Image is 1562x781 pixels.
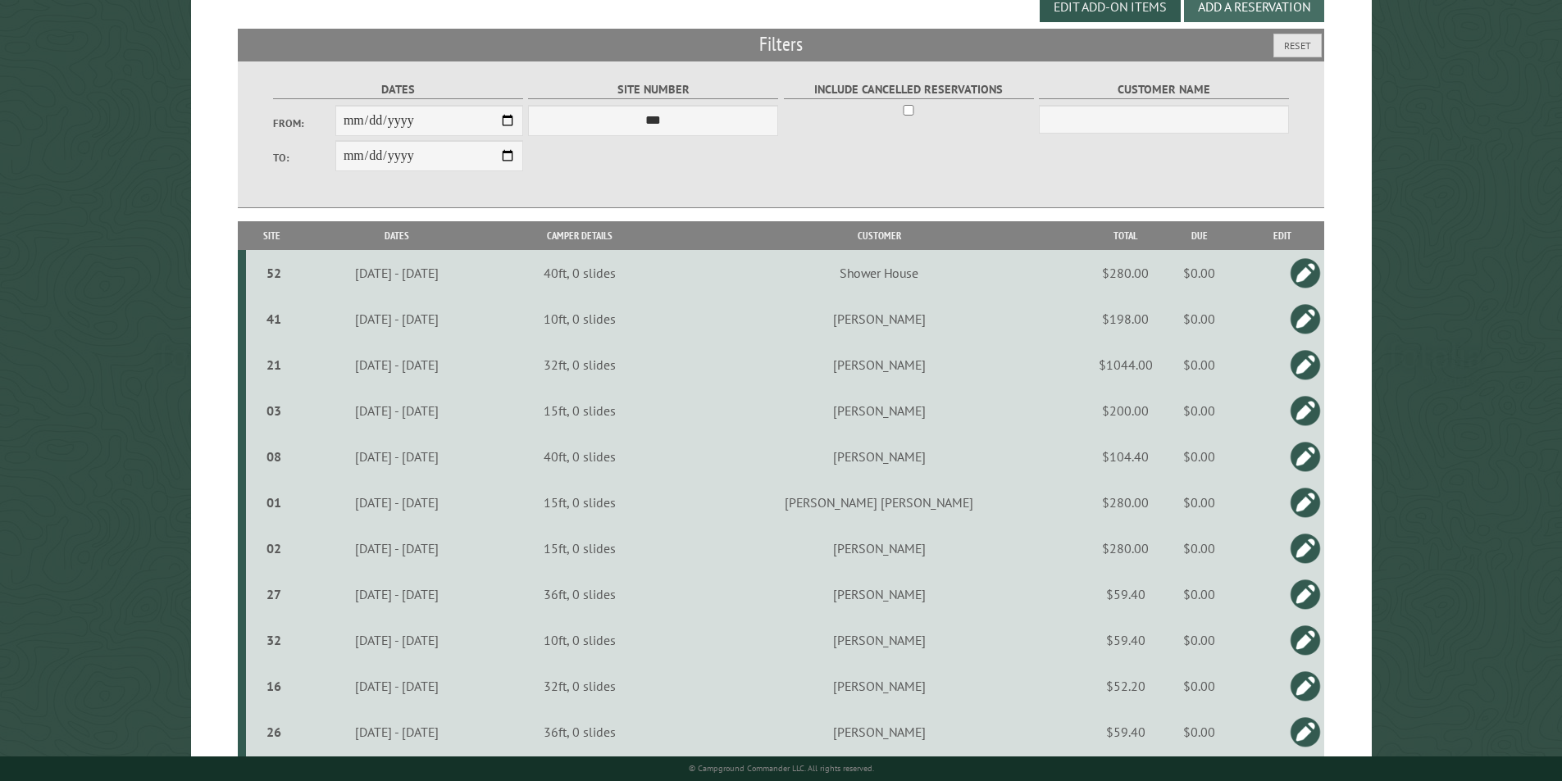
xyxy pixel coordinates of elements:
td: [PERSON_NAME] [665,296,1093,342]
td: 36ft, 0 slides [494,709,665,755]
div: 03 [253,402,296,419]
th: Site [246,221,298,250]
td: [PERSON_NAME] [665,525,1093,571]
th: Total [1093,221,1159,250]
div: [DATE] - [DATE] [301,311,492,327]
div: [DATE] - [DATE] [301,402,492,419]
td: $0.00 [1159,479,1241,525]
div: 41 [253,311,296,327]
td: $59.40 [1093,709,1159,755]
div: 26 [253,724,296,740]
td: $280.00 [1093,525,1159,571]
div: 27 [253,586,296,602]
td: 40ft, 0 slides [494,434,665,479]
td: $0.00 [1159,434,1241,479]
td: [PERSON_NAME] [PERSON_NAME] [665,479,1093,525]
td: $52.20 [1093,663,1159,709]
th: Customer [665,221,1093,250]
td: $59.40 [1093,571,1159,617]
td: [PERSON_NAME] [665,709,1093,755]
td: $59.40 [1093,617,1159,663]
td: $0.00 [1159,617,1241,663]
label: Site Number [528,80,778,99]
div: [DATE] - [DATE] [301,586,492,602]
td: $280.00 [1093,479,1159,525]
td: $0.00 [1159,388,1241,434]
td: $0.00 [1159,663,1241,709]
td: $0.00 [1159,709,1241,755]
label: Include Cancelled Reservations [784,80,1034,99]
td: $198.00 [1093,296,1159,342]
th: Camper Details [494,221,665,250]
div: 52 [253,265,296,281]
td: [PERSON_NAME] [665,571,1093,617]
td: $280.00 [1093,250,1159,296]
td: [PERSON_NAME] [665,617,1093,663]
td: $0.00 [1159,296,1241,342]
td: Shower House [665,250,1093,296]
div: [DATE] - [DATE] [301,540,492,556]
td: $0.00 [1159,342,1241,388]
label: From: [273,116,335,131]
td: 40ft, 0 slides [494,250,665,296]
td: 36ft, 0 slides [494,571,665,617]
label: Dates [273,80,523,99]
td: $200.00 [1093,388,1159,434]
td: [PERSON_NAME] [665,342,1093,388]
td: 32ft, 0 slides [494,342,665,388]
td: $1044.00 [1093,342,1159,388]
td: 10ft, 0 slides [494,296,665,342]
th: Due [1159,221,1241,250]
button: Reset [1273,34,1322,57]
th: Edit [1241,221,1324,250]
td: 15ft, 0 slides [494,388,665,434]
div: 02 [253,540,296,556]
td: 15ft, 0 slides [494,479,665,525]
small: © Campground Commander LLC. All rights reserved. [689,763,874,774]
div: 16 [253,678,296,694]
label: To: [273,150,335,166]
h2: Filters [238,29,1325,60]
td: 15ft, 0 slides [494,525,665,571]
div: [DATE] - [DATE] [301,678,492,694]
td: $104.40 [1093,434,1159,479]
th: Dates [298,221,494,250]
td: [PERSON_NAME] [665,663,1093,709]
div: [DATE] - [DATE] [301,632,492,648]
div: [DATE] - [DATE] [301,724,492,740]
div: [DATE] - [DATE] [301,265,492,281]
td: $0.00 [1159,250,1241,296]
label: Customer Name [1039,80,1289,99]
div: 21 [253,356,296,373]
td: [PERSON_NAME] [665,434,1093,479]
td: $0.00 [1159,571,1241,617]
div: [DATE] - [DATE] [301,448,492,465]
td: [PERSON_NAME] [665,388,1093,434]
div: [DATE] - [DATE] [301,356,492,373]
td: 10ft, 0 slides [494,617,665,663]
div: 32 [253,632,296,648]
div: 01 [253,494,296,511]
td: 32ft, 0 slides [494,663,665,709]
div: 08 [253,448,296,465]
div: [DATE] - [DATE] [301,494,492,511]
td: $0.00 [1159,525,1241,571]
